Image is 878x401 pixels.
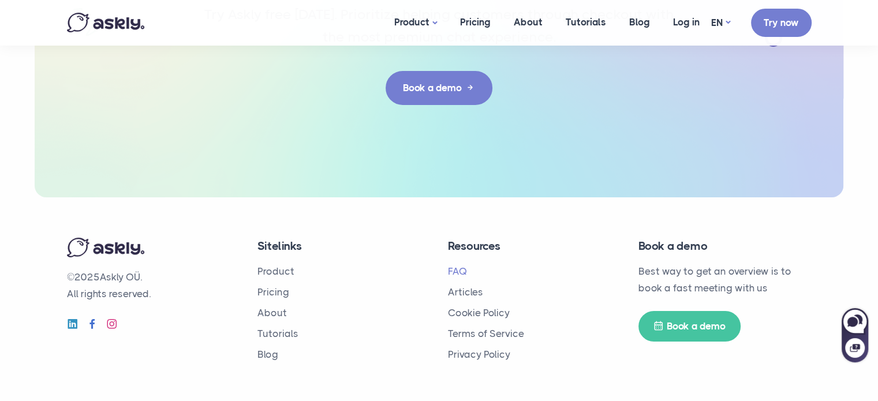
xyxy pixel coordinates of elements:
a: Cookie Policy [448,307,510,318]
img: Askly logo [67,238,144,257]
a: Terms of Service [448,328,524,339]
p: © Askly OÜ. All rights reserved. [67,269,240,302]
a: Book a demo [638,311,741,342]
h4: Book a demo [638,238,812,254]
a: Articles [448,286,483,298]
h4: Resources [448,238,621,254]
span: 2025 [74,271,100,283]
a: Product [257,265,294,277]
p: Best way to get an overview is to book a fast meeting with us [638,263,812,297]
a: Book a demo [386,71,492,105]
a: About [257,307,287,318]
a: Pricing [257,286,289,298]
iframe: Askly chat [840,306,869,363]
a: FAQ [448,265,467,277]
h4: Sitelinks [257,238,431,254]
a: Try now [751,9,812,37]
a: Blog [257,348,278,360]
img: Askly [67,13,144,32]
a: Privacy Policy [448,348,510,360]
a: Tutorials [257,328,298,339]
a: EN [711,14,730,31]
